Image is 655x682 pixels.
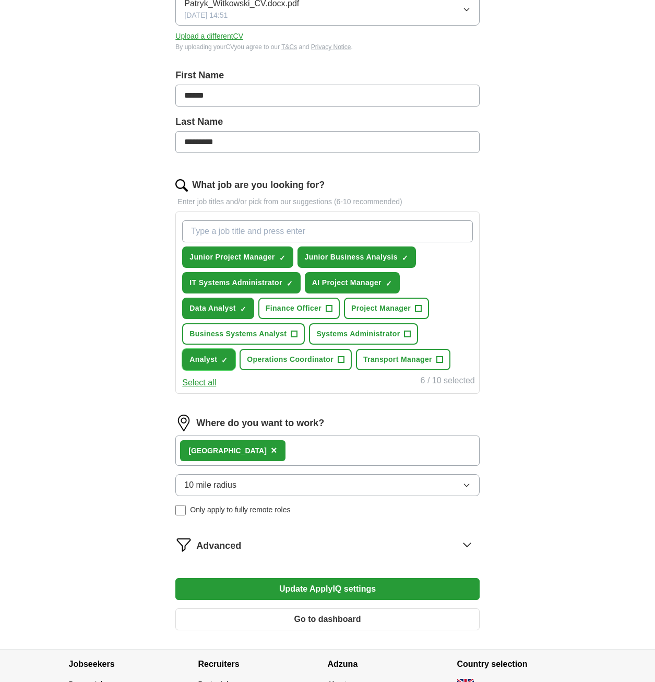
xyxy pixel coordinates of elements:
span: Systems Administrator [316,328,400,339]
button: Update ApplyIQ settings [175,578,479,600]
span: × [271,444,277,456]
span: Analyst [189,354,217,365]
span: Junior Business Analysis [305,252,398,263]
button: 10 mile radius [175,474,479,496]
button: Go to dashboard [175,608,479,630]
h4: Country selection [457,650,587,679]
button: Project Manager [344,298,429,319]
label: Where do you want to work? [196,416,324,430]
button: Transport Manager [356,349,450,370]
label: First Name [175,68,479,83]
div: By uploading your CV you agree to our and . [175,42,479,52]
span: ✓ [287,279,293,288]
button: Finance Officer [258,298,340,319]
label: Last Name [175,115,479,129]
span: Advanced [196,539,241,553]
input: Only apply to fully remote roles [175,505,186,515]
img: location.png [175,415,192,431]
span: IT Systems Administrator [189,277,282,288]
span: [DATE] 14:51 [184,10,228,21]
button: × [271,443,277,458]
button: Junior Project Manager✓ [182,246,293,268]
a: Privacy Notice [311,43,351,51]
button: AI Project Manager✓ [305,272,400,293]
div: [GEOGRAPHIC_DATA] [188,445,267,456]
button: Business Systems Analyst [182,323,305,345]
span: Finance Officer [266,303,321,314]
p: Enter job titles and/or pick from our suggestions (6-10 recommended) [175,196,479,207]
span: Operations Coordinator [247,354,334,365]
label: What job are you looking for? [192,178,325,192]
div: 6 / 10 selected [421,374,475,389]
img: search.png [175,179,188,192]
button: Select all [182,377,216,389]
span: ✓ [386,279,392,288]
img: filter [175,536,192,553]
button: Analyst✓ [182,349,235,370]
span: ✓ [240,305,246,313]
span: Only apply to fully remote roles [190,504,290,515]
button: Data Analyst✓ [182,298,254,319]
span: Data Analyst [189,303,236,314]
span: ✓ [402,254,408,262]
span: Transport Manager [363,354,432,365]
button: Upload a differentCV [175,31,243,42]
span: 10 mile radius [184,479,236,491]
button: Operations Coordinator [240,349,352,370]
button: IT Systems Administrator✓ [182,272,300,293]
button: Systems Administrator [309,323,418,345]
span: Business Systems Analyst [189,328,287,339]
button: Junior Business Analysis✓ [297,246,416,268]
a: T&Cs [281,43,297,51]
span: Project Manager [351,303,411,314]
span: ✓ [221,356,228,364]
span: AI Project Manager [312,277,382,288]
span: Junior Project Manager [189,252,275,263]
input: Type a job title and press enter [182,220,472,242]
span: ✓ [279,254,285,262]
